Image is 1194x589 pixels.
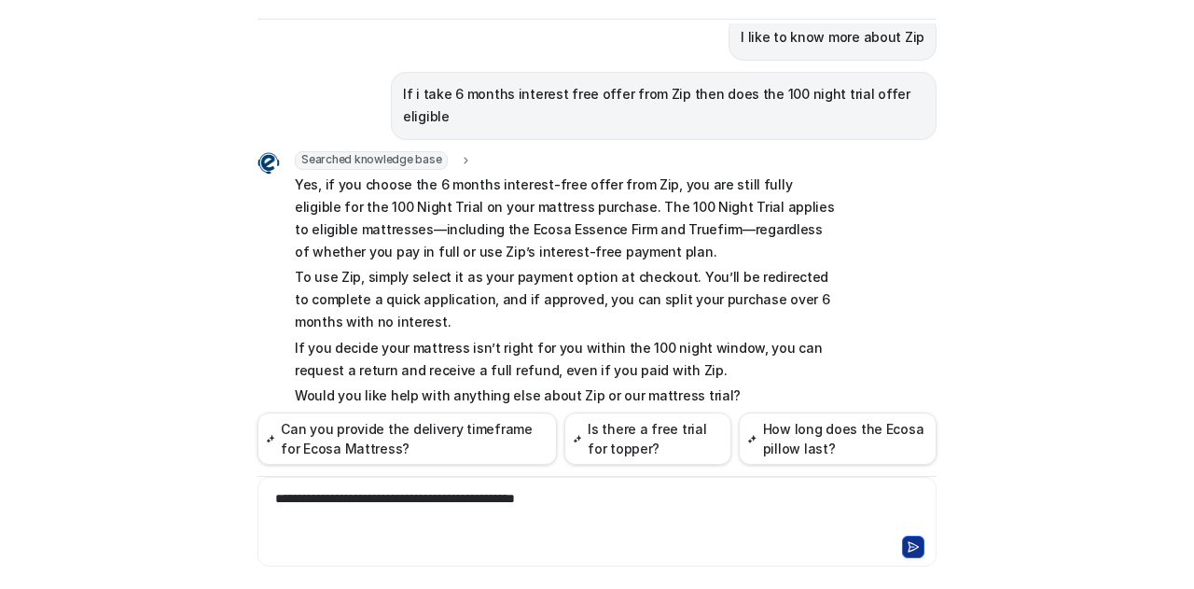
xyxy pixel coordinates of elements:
p: If you decide your mattress isn’t right for you within the 100 night window, you can request a re... [295,337,840,382]
button: Can you provide the delivery timeframe for Ecosa Mattress? [257,413,557,465]
p: I like to know more about Zip [741,26,924,49]
button: Is there a free trial for topper? [564,413,731,465]
p: If i take 6 months interest free offer from Zip then does the 100 night trial offer eligible [403,83,924,128]
p: Yes, if you choose the 6 months interest-free offer from Zip, you are still fully eligible for th... [295,174,840,263]
button: How long does the Ecosa pillow last? [739,413,937,465]
img: Widget [257,152,280,175]
p: Would you like help with anything else about Zip or our mattress trial? [295,385,840,407]
p: To use Zip, simply select it as your payment option at checkout. You’ll be redirected to complete... [295,266,840,333]
span: Searched knowledge base [295,151,448,170]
